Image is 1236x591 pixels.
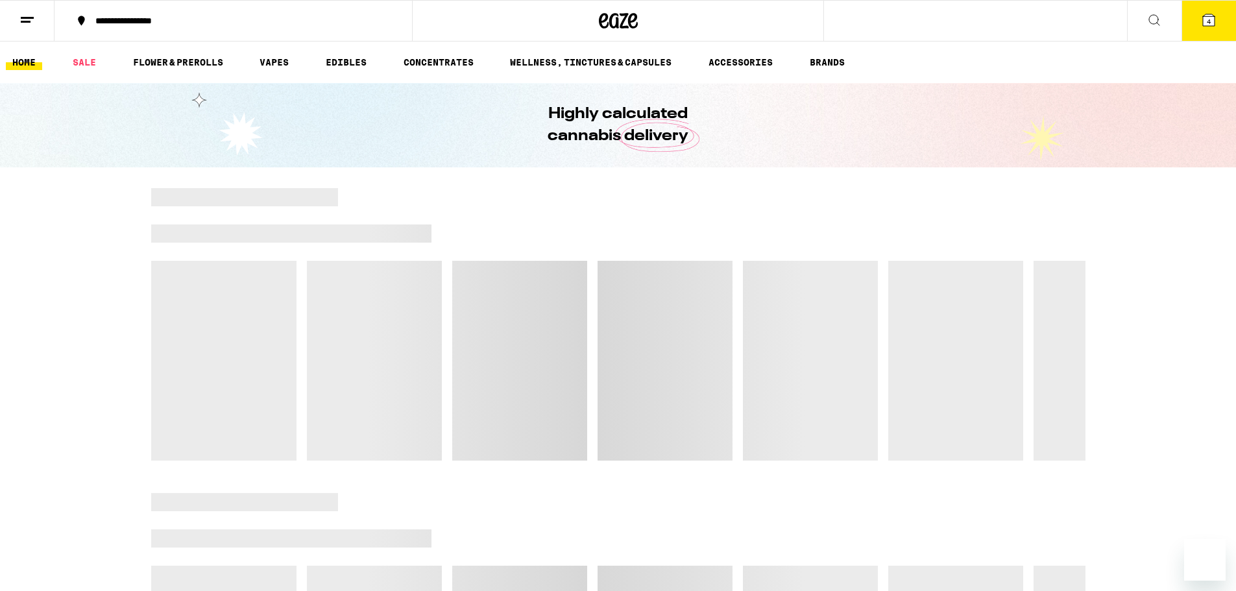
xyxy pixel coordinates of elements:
a: HOME [6,54,42,70]
a: ACCESSORIES [702,54,779,70]
span: 4 [1207,18,1211,25]
h1: Highly calculated cannabis delivery [511,103,725,147]
a: BRANDS [803,54,851,70]
iframe: Button to launch messaging window [1184,539,1226,581]
a: VAPES [253,54,295,70]
button: 4 [1181,1,1236,41]
a: FLOWER & PREROLLS [127,54,230,70]
a: EDIBLES [319,54,373,70]
a: SALE [66,54,103,70]
a: WELLNESS, TINCTURES & CAPSULES [503,54,678,70]
a: CONCENTRATES [397,54,480,70]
